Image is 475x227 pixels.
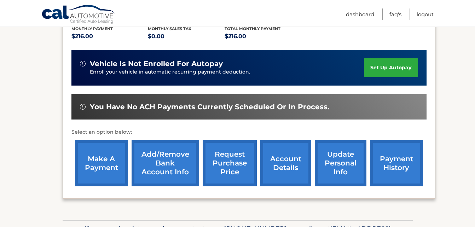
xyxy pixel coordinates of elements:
p: $216.00 [71,31,148,41]
a: request purchase price [203,140,257,186]
span: Monthly Payment [71,26,113,31]
p: Enroll your vehicle in automatic recurring payment deduction. [90,68,364,76]
a: FAQ's [389,8,401,20]
a: Dashboard [346,8,374,20]
p: $216.00 [225,31,301,41]
img: alert-white.svg [80,61,86,66]
a: Add/Remove bank account info [132,140,199,186]
span: Monthly sales Tax [148,26,191,31]
span: You have no ACH payments currently scheduled or in process. [90,103,329,111]
span: Total Monthly Payment [225,26,280,31]
a: set up autopay [364,58,418,77]
a: Logout [417,8,434,20]
a: update personal info [315,140,366,186]
img: alert-white.svg [80,104,86,110]
a: Cal Automotive [41,5,116,25]
span: vehicle is not enrolled for autopay [90,59,223,68]
a: make a payment [75,140,128,186]
p: Select an option below: [71,128,427,136]
p: $0.00 [148,31,225,41]
a: account details [260,140,311,186]
a: payment history [370,140,423,186]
